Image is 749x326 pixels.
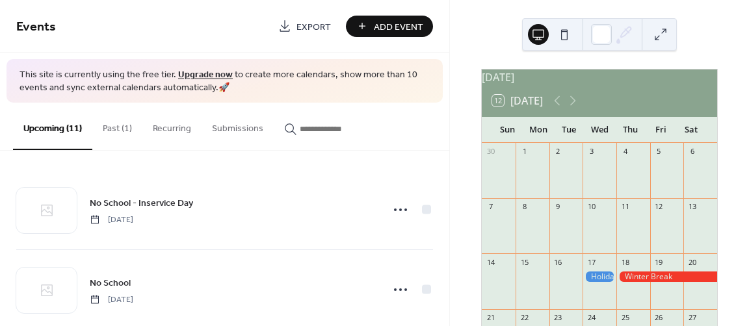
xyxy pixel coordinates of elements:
[586,313,596,323] div: 24
[202,103,274,149] button: Submissions
[90,294,133,305] span: [DATE]
[620,313,630,323] div: 25
[646,117,676,143] div: Fri
[583,271,616,282] div: Holiday Program
[142,103,202,149] button: Recurring
[687,257,697,267] div: 20
[519,202,529,212] div: 8
[553,202,563,212] div: 9
[586,202,596,212] div: 10
[654,313,664,323] div: 26
[486,313,495,323] div: 21
[90,214,133,225] span: [DATE]
[687,202,697,212] div: 13
[553,117,584,143] div: Tue
[687,313,697,323] div: 27
[586,147,596,157] div: 3
[492,117,523,143] div: Sun
[519,257,529,267] div: 15
[654,147,664,157] div: 5
[13,103,92,150] button: Upcoming (11)
[374,20,423,34] span: Add Event
[523,117,553,143] div: Mon
[586,257,596,267] div: 17
[553,147,563,157] div: 2
[676,117,707,143] div: Sat
[178,66,233,84] a: Upgrade now
[269,16,341,37] a: Export
[486,202,495,212] div: 7
[585,117,615,143] div: Wed
[90,195,193,210] a: No School - Inservice Day
[16,14,56,40] span: Events
[92,103,142,149] button: Past (1)
[90,196,193,210] span: No School - Inservice Day
[519,147,529,157] div: 1
[346,16,433,37] button: Add Event
[488,92,547,110] button: 12[DATE]
[687,147,697,157] div: 6
[654,257,664,267] div: 19
[654,202,664,212] div: 12
[615,117,646,143] div: Thu
[482,69,717,85] div: [DATE]
[620,202,630,212] div: 11
[90,275,131,290] a: No School
[486,147,495,157] div: 30
[620,257,630,267] div: 18
[620,147,630,157] div: 4
[20,69,430,94] span: This site is currently using the free tier. to create more calendars, show more than 10 events an...
[553,313,563,323] div: 23
[616,271,717,282] div: Winter Break
[296,20,331,34] span: Export
[519,313,529,323] div: 22
[486,257,495,267] div: 14
[553,257,563,267] div: 16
